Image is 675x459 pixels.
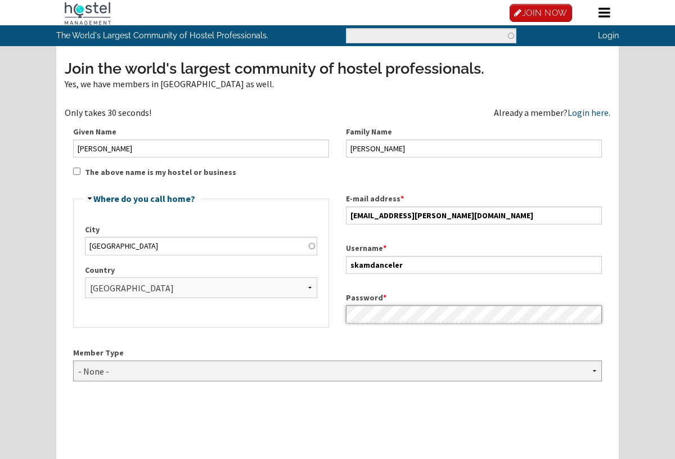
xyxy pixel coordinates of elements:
[73,126,329,138] label: Given Name
[56,25,291,46] p: The World's Largest Community of Hostel Professionals.
[85,166,236,178] label: The above name is my hostel or business
[73,408,244,452] iframe: reCAPTCHA
[93,193,195,204] a: Where do you call home?
[346,256,602,274] input: Spaces are allowed; punctuation is not allowed except for periods, hyphens, apostrophes, and unde...
[383,292,386,303] span: This field is required.
[85,264,317,276] label: Country
[346,28,516,43] input: Enter the terms you wish to search for.
[346,206,602,224] input: A valid e-mail address. All e-mails from the system will be sent to this address. The e-mail addr...
[346,126,602,138] label: Family Name
[346,242,602,254] label: Username
[65,108,337,117] div: Only takes 30 seconds!
[346,292,602,304] label: Password
[510,4,572,22] a: JOIN NOW
[598,30,619,40] a: Login
[346,193,602,205] label: E-mail address
[65,58,610,79] h3: Join the world's largest community of hostel professionals.
[383,243,386,253] span: This field is required.
[400,193,404,204] span: This field is required.
[65,79,610,88] div: Yes, we have members in [GEOGRAPHIC_DATA] as well.
[85,224,317,236] label: City
[65,2,111,25] img: Hostel Management Home
[568,107,610,118] a: Login here.
[73,347,602,359] label: Member Type
[494,108,610,117] div: Already a member?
